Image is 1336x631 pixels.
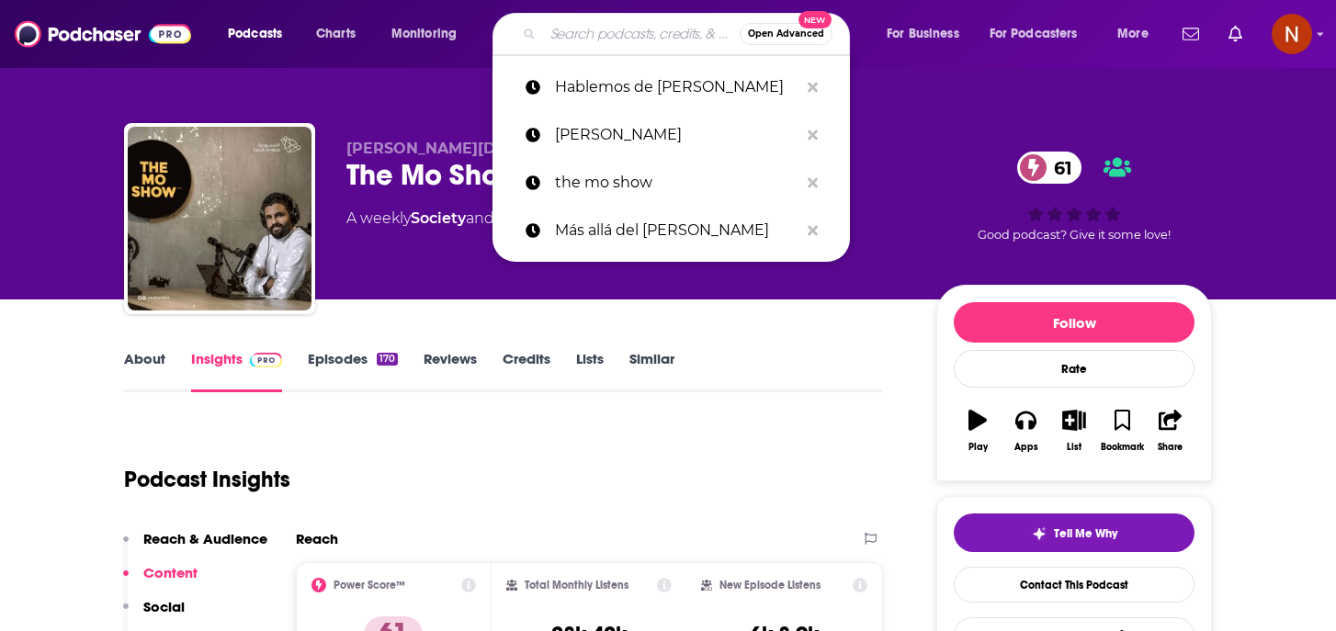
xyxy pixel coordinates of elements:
[1054,526,1117,541] span: Tell Me Why
[316,21,356,47] span: Charts
[1032,526,1047,541] img: tell me why sparkle
[1117,21,1149,47] span: More
[143,564,198,581] p: Content
[296,530,338,547] h2: Reach
[954,513,1194,552] button: tell me why sparkleTell Me Why
[215,19,306,49] button: open menu
[576,350,604,392] a: Lists
[954,350,1194,388] div: Rate
[954,567,1194,603] a: Contact This Podcast
[391,21,457,47] span: Monitoring
[525,579,628,592] h2: Total Monthly Listens
[555,111,798,159] p: andres garza
[555,63,798,111] p: Hablemos de Tal
[143,530,267,547] p: Reach & Audience
[304,19,367,49] a: Charts
[1002,398,1049,464] button: Apps
[1017,152,1081,184] a: 61
[719,579,821,592] h2: New Episode Listens
[748,29,824,39] span: Open Advanced
[1272,14,1312,54] button: Show profile menu
[1098,398,1146,464] button: Bookmark
[493,63,850,111] a: Hablemos de [PERSON_NAME]
[740,23,832,45] button: Open AdvancedNew
[978,228,1171,242] span: Good podcast? Give it some love!
[954,398,1002,464] button: Play
[887,21,959,47] span: For Business
[1067,442,1081,453] div: List
[968,442,988,453] div: Play
[1036,152,1081,184] span: 61
[1104,19,1172,49] button: open menu
[466,209,494,227] span: and
[510,13,867,55] div: Search podcasts, credits, & more...
[250,353,282,367] img: Podchaser Pro
[143,598,185,615] p: Social
[379,19,481,49] button: open menu
[493,207,850,254] a: Más allá del [PERSON_NAME]
[308,350,398,392] a: Episodes170
[15,17,191,51] img: Podchaser - Follow, Share and Rate Podcasts
[493,159,850,207] a: the mo show
[990,21,1078,47] span: For Podcasters
[377,353,398,366] div: 170
[1221,18,1250,50] a: Show notifications dropdown
[1147,398,1194,464] button: Share
[503,350,550,392] a: Credits
[555,207,798,254] p: Más allá del rosa
[128,127,311,310] img: The Mo Show | Presented by KAFD
[1014,442,1038,453] div: Apps
[555,159,798,207] p: the mo show
[954,302,1194,343] button: Follow
[629,350,674,392] a: Similar
[1101,442,1144,453] div: Bookmark
[978,19,1104,49] button: open menu
[874,19,982,49] button: open menu
[123,530,267,564] button: Reach & Audience
[493,111,850,159] a: [PERSON_NAME]
[124,466,290,493] h1: Podcast Insights
[346,140,658,157] span: [PERSON_NAME][DEMOGRAPHIC_DATA]
[124,350,165,392] a: About
[424,350,477,392] a: Reviews
[123,564,198,598] button: Content
[1175,18,1206,50] a: Show notifications dropdown
[334,579,405,592] h2: Power Score™
[191,350,282,392] a: InsightsPodchaser Pro
[228,21,282,47] span: Podcasts
[346,208,611,230] div: A weekly podcast
[411,209,466,227] a: Society
[936,140,1212,254] div: 61Good podcast? Give it some love!
[1272,14,1312,54] span: Logged in as AdelNBM
[1158,442,1183,453] div: Share
[1050,398,1098,464] button: List
[1272,14,1312,54] img: User Profile
[798,11,832,28] span: New
[543,19,740,49] input: Search podcasts, credits, & more...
